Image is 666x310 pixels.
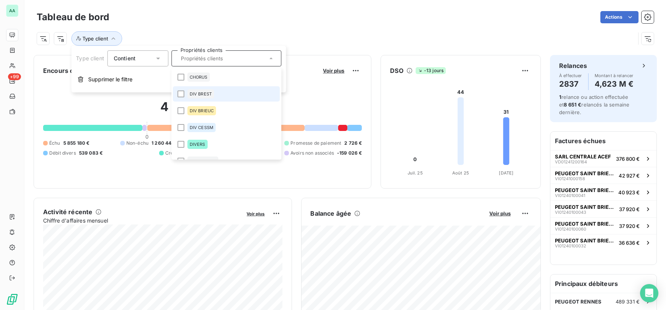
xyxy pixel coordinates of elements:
tspan: Août 25 [452,170,469,176]
h6: Principaux débiteurs [550,274,656,293]
button: PEUGEOT SAINT BRIEUC (GEMY)VI0124010006037 920 € [550,217,656,234]
span: VI01240100032 [555,244,586,248]
span: +99 [8,73,21,80]
span: PEUGEOT SAINT BRIEUC (GEMY) [555,170,616,176]
h6: Encours client [43,66,87,75]
span: Voir plus [323,68,344,74]
h2: 4 144 637,11 € [43,99,362,122]
span: CHORUS [190,75,208,79]
span: PEUGEOT SAINT BRIEUC (GEMY) [555,237,616,244]
h6: Relances [559,61,587,70]
span: PEUGEOT SAINT BRIEUC (GEMY) [555,204,616,210]
span: VI01240100043 [555,210,586,215]
span: 40 923 € [618,189,640,195]
h4: 2837 [559,78,582,90]
button: Supprimer le filtre [71,71,286,88]
span: Crédit divers [165,150,194,157]
div: Open Intercom Messenger [640,284,658,302]
span: PEUGEOT RENNES [555,299,601,305]
span: PEUGEOT SAINT BRIEUC (GEMY) [555,221,616,227]
span: VI01241000158 [555,176,585,181]
span: 2 726 € [344,140,362,147]
span: Type client [82,36,108,42]
span: DIVERS [190,142,205,147]
span: Non-échu [126,140,148,147]
button: PEUGEOT SAINT BRIEUC (GEMY)VI0124010004140 923 € [550,184,656,200]
span: DIV BRIEUC [190,108,214,113]
span: 489 331 € [616,299,640,305]
button: PEUGEOT SAINT BRIEUC (GEMY)VI0124010004337 920 € [550,200,656,217]
span: VD01241200164 [555,160,587,164]
span: SARL CENTRALE ACEF [555,153,611,160]
h6: DSO [390,66,403,75]
span: Avoirs non associés [290,150,334,157]
button: Type client [71,31,122,46]
tspan: Juil. 25 [408,170,423,176]
span: 1 [559,94,561,100]
span: Débit divers [49,150,76,157]
span: 37 920 € [619,206,640,212]
button: Voir plus [321,67,347,74]
h3: Tableau de bord [37,10,109,24]
span: 0 [145,134,148,140]
span: Voir plus [247,211,265,216]
span: PEUGEOT SAINT BRIEUC (GEMY) [555,187,615,193]
span: relance ou action effectuée et relancés la semaine dernière. [559,94,629,115]
span: VI01240100060 [555,227,586,231]
span: 1 260 445 € [152,140,179,147]
span: DIV CESSM [190,125,213,130]
input: Propriétés clients [178,55,267,62]
button: PEUGEOT SAINT BRIEUC (GEMY)VI0124100015842 927 € [550,167,656,184]
span: VI01240100041 [555,193,585,198]
span: 5 855 180 € [63,140,90,147]
span: 37 920 € [619,223,640,229]
span: 376 800 € [616,156,640,162]
img: Logo LeanPay [6,293,18,305]
span: DIV LORIENT [190,159,216,163]
span: 42 927 € [619,173,640,179]
span: -159 026 € [337,150,362,157]
span: 539 083 € [79,150,103,157]
span: À effectuer [559,73,582,78]
button: Voir plus [487,210,513,217]
button: Voir plus [245,210,267,217]
span: Promesse de paiement [290,140,341,147]
span: 36 636 € [619,240,640,246]
button: Actions [600,11,639,23]
h6: Balance âgée [311,209,352,218]
button: PEUGEOT SAINT BRIEUC (GEMY)VI0124010003236 636 € [550,234,656,251]
h6: Activité récente [43,207,92,216]
span: Chiffre d'affaires mensuel [43,216,242,224]
span: -13 jours [416,67,446,74]
span: Voir plus [489,210,511,216]
h6: Factures échues [550,132,656,150]
span: 8 651 € [564,102,581,108]
span: DIV BREST [190,92,212,96]
button: SARL CENTRALE ACEFVD01241200164376 800 € [550,150,656,167]
span: Échu [49,140,60,147]
span: Supprimer le filtre [88,76,132,83]
span: Montant à relancer [595,73,634,78]
span: Type client [76,55,104,61]
div: AA [6,5,18,17]
tspan: [DATE] [499,170,514,176]
span: Contient [114,55,135,61]
h4: 4,623 M € [595,78,634,90]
